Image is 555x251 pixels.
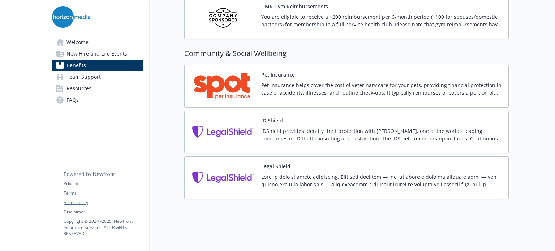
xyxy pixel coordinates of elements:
p: Pet insurance helps cover the cost of veterinary care for your pets, providing financial protecti... [261,81,503,96]
a: Benefits [52,60,143,71]
a: Welcome [52,36,143,48]
p: Copyright © 2024 - 2025 , Newfront Insurance Services, ALL RIGHTS RESERVED [64,218,143,237]
p: Lore ip dolo si ametc adipiscing. Elit sed doei tem — inci utlabore e dolo ma aliqua e admi — ven... [261,173,503,188]
button: Pet Insurance [261,71,295,78]
span: Resources [66,83,91,94]
span: Welcome [66,36,89,48]
span: Benefits [66,60,86,71]
a: Accessibility [64,199,143,206]
h2: Community & Social Wellbeing [184,48,509,59]
a: New Hire and Life Events [52,48,143,60]
span: New Hire and Life Events [66,48,127,60]
p: You are eligible to receive a $200 reimbursement per 6-month period ($100 for spouses/domestic pa... [261,13,503,28]
a: FAQs [52,94,143,106]
a: Privacy [64,181,143,187]
a: Terms [64,190,143,196]
img: Company Sponsored carrier logo [190,3,255,33]
span: FAQs [66,94,79,106]
a: Resources [52,83,143,94]
p: IDShield provides identity theft protection with [PERSON_NAME], one of the world’s leading compan... [261,127,503,142]
a: Disclaimer [64,209,143,215]
img: Legal Shield carrier logo [190,163,255,193]
button: ID Shield [261,117,283,124]
button: UMR Gym Reimbursements [261,3,328,10]
a: Team Support [52,71,143,83]
img: Legal Shield carrier logo [190,117,255,147]
span: Team Support [66,71,101,83]
button: Legal Shield [261,163,291,170]
img: Spot Pet Insurance carrier logo [190,71,255,101]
